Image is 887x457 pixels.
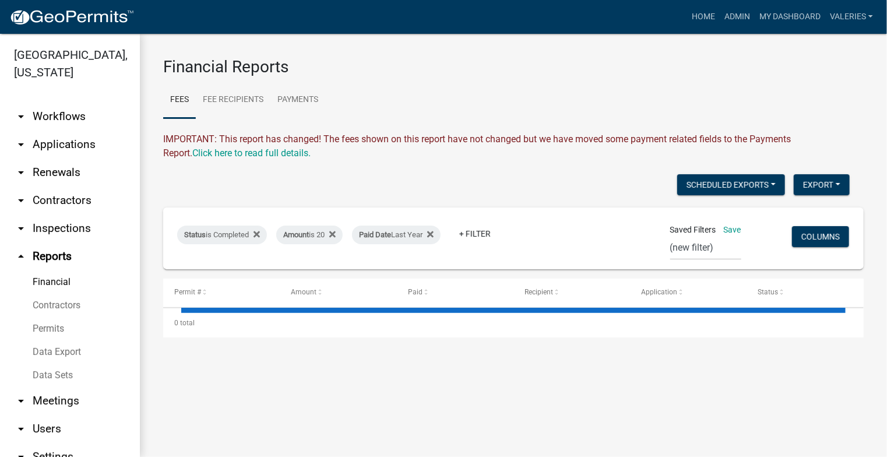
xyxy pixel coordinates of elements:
div: Last Year [352,226,441,244]
i: arrow_drop_down [14,166,28,180]
a: Save [724,225,741,234]
div: is 20 [276,226,343,244]
i: arrow_drop_down [14,222,28,235]
datatable-header-cell: Amount [280,279,396,307]
button: Export [794,174,850,195]
a: Fee Recipients [196,82,270,119]
i: arrow_drop_down [14,422,28,436]
span: Amount [291,288,317,296]
div: 0 total [163,308,864,338]
a: + Filter [450,223,500,244]
span: Recipient [525,288,553,296]
i: arrow_drop_down [14,138,28,152]
a: Home [687,6,720,28]
a: valeries [825,6,878,28]
a: Admin [720,6,755,28]
i: arrow_drop_down [14,394,28,408]
i: arrow_drop_down [14,110,28,124]
a: My Dashboard [755,6,825,28]
datatable-header-cell: Permit # [163,279,280,307]
button: Columns [792,226,849,247]
datatable-header-cell: Paid [397,279,513,307]
a: Click here to read full details. [192,147,311,159]
button: Scheduled Exports [677,174,785,195]
span: Permit # [174,288,201,296]
wm-modal-confirm: Upcoming Changes to Daily Fees Report [192,147,311,159]
span: Status [758,288,779,296]
datatable-header-cell: Application [630,279,747,307]
span: Paid Date [359,230,391,239]
h3: Financial Reports [163,57,864,77]
datatable-header-cell: Status [747,279,864,307]
a: Payments [270,82,325,119]
span: Amount [283,230,309,239]
span: Paid [408,288,423,296]
datatable-header-cell: Recipient [513,279,630,307]
span: Status [184,230,206,239]
i: arrow_drop_up [14,249,28,263]
a: Fees [163,82,196,119]
div: IMPORTANT: This report has changed! The fees shown on this report have not changed but we have mo... [163,132,864,160]
span: Application [642,288,678,296]
i: arrow_drop_down [14,194,28,208]
span: Saved Filters [670,224,716,236]
div: is Completed [177,226,267,244]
